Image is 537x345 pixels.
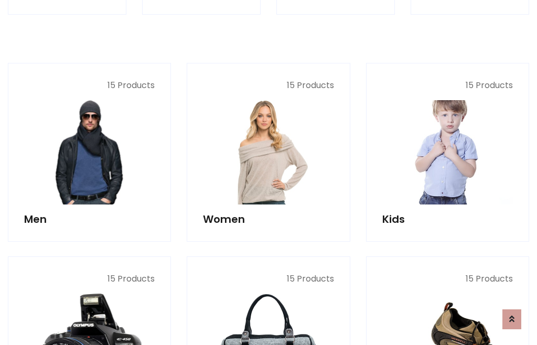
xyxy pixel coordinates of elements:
[203,273,334,285] p: 15 Products
[203,213,334,225] h5: Women
[24,213,155,225] h5: Men
[24,79,155,92] p: 15 Products
[203,79,334,92] p: 15 Products
[382,213,513,225] h5: Kids
[382,273,513,285] p: 15 Products
[382,79,513,92] p: 15 Products
[24,273,155,285] p: 15 Products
